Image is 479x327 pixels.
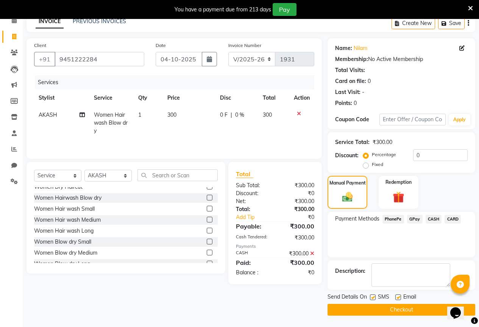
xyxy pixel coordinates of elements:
span: 0 F [220,111,228,119]
label: Redemption [385,179,412,186]
div: 0 [354,99,357,107]
div: Women Blow dry Medium [34,249,97,257]
div: Women Dry Haircut [34,183,83,191]
img: _gift.svg [389,190,408,204]
label: Date [156,42,166,49]
div: Women Hair wash Long [34,227,94,235]
div: Cash Tendered: [230,234,275,242]
div: Service Total: [335,138,370,146]
span: 300 [167,111,176,118]
span: 1 [138,111,141,118]
span: GPay [407,215,423,224]
div: 0 [368,77,371,85]
div: ₹300.00 [275,250,320,258]
th: Disc [215,89,258,106]
span: | [231,111,232,119]
div: Payments [236,243,314,250]
span: Send Details On [328,293,367,302]
span: 0 % [235,111,244,119]
div: Last Visit: [335,88,360,96]
div: Name: [335,44,352,52]
th: Total [258,89,289,106]
button: Apply [449,114,470,125]
a: PREVIOUS INVOICES [73,18,126,25]
button: Save [438,17,465,29]
div: Women Blow dry Long [34,260,90,268]
th: Stylist [34,89,89,106]
div: No Active Membership [335,55,468,63]
div: ₹300.00 [275,258,320,267]
button: Create New [392,17,435,29]
th: Price [163,89,215,106]
div: Description: [335,267,365,275]
div: - [362,88,364,96]
span: AKASH [39,111,57,118]
div: You have a payment due from 213 days [175,6,271,14]
img: _cash.svg [339,191,356,203]
th: Service [89,89,134,106]
label: Fixed [372,161,383,168]
button: Checkout [328,304,475,316]
div: ₹0 [282,213,320,221]
div: Payable: [230,222,275,231]
div: ₹300.00 [275,234,320,242]
div: ₹300.00 [275,181,320,189]
span: SMS [378,293,389,302]
div: ₹300.00 [275,197,320,205]
input: Search by Name/Mobile/Email/Code [55,52,144,66]
div: Card on file: [335,77,366,85]
span: CARD [445,215,461,224]
div: ₹0 [275,269,320,277]
iframe: chat widget [447,297,471,319]
div: Discount: [335,152,359,160]
div: Paid: [230,258,275,267]
input: Enter Offer / Coupon Code [379,114,446,125]
a: Add Tip [230,213,282,221]
span: Total [236,170,253,178]
div: ₹0 [275,189,320,197]
span: CASH [426,215,442,224]
div: Women Hair wash Medium [34,216,101,224]
span: Payment Methods [335,215,379,223]
label: Manual Payment [329,180,366,186]
div: Women Hair wash Small [34,205,95,213]
div: ₹300.00 [275,205,320,213]
div: Women Hairwash Blow dry [34,194,101,202]
div: Membership: [335,55,368,63]
button: Pay [273,3,296,16]
div: ₹300.00 [275,222,320,231]
div: Total Visits: [335,66,365,74]
a: INVOICE [36,15,64,28]
div: Women Blow dry Small [34,238,91,246]
div: Balance : [230,269,275,277]
label: Client [34,42,46,49]
label: Invoice Number [228,42,261,49]
div: CASH [230,250,275,258]
label: Percentage [372,151,396,158]
div: Points: [335,99,352,107]
th: Action [289,89,314,106]
span: 300 [263,111,272,118]
button: +91 [34,52,55,66]
span: PhonePe [382,215,404,224]
div: Coupon Code [335,116,379,124]
span: Women Hairwash Blow dry [94,111,128,134]
div: Net: [230,197,275,205]
div: Services [35,75,320,89]
a: Nilam [354,44,367,52]
div: ₹300.00 [373,138,392,146]
div: Total: [230,205,275,213]
input: Search or Scan [137,169,218,181]
div: Discount: [230,189,275,197]
th: Qty [134,89,163,106]
span: Email [403,293,416,302]
div: Sub Total: [230,181,275,189]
